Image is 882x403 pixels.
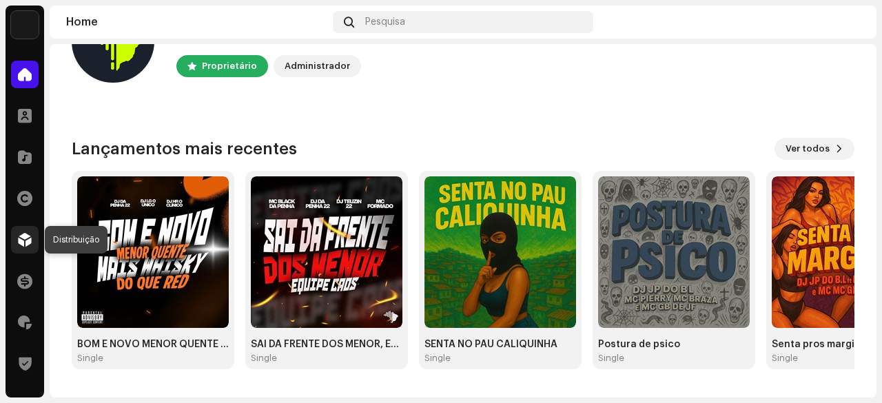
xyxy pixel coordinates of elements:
[77,339,229,350] div: BOM E NOVO MENOR QUENTE VS MAIS WHISKY DO QUE RED
[11,11,39,39] img: 71bf27a5-dd94-4d93-852c-61362381b7db
[424,353,451,364] div: Single
[838,11,860,33] img: 7b092bcd-1f7b-44aa-9736-f4bc5021b2f1
[775,138,854,160] button: Ver todos
[424,176,576,328] img: 988c4392-28c3-4f79-8b65-f1046f0b86b0
[424,339,576,350] div: SENTA NO PAU CALIQUINHA
[786,135,830,163] span: Ver todos
[365,17,405,28] span: Pesquisa
[251,353,277,364] div: Single
[251,339,402,350] div: SAI DA FRENTE DOS MENOR, EQUIPE CAOS
[285,58,350,74] div: Administrador
[77,176,229,328] img: 1198fa57-eca0-426d-a850-7234181a588b
[77,353,103,364] div: Single
[598,353,624,364] div: Single
[598,176,750,328] img: 9177a9f3-1dde-46c1-83a7-800fb06cdad1
[72,138,297,160] h3: Lançamentos mais recentes
[772,353,798,364] div: Single
[66,17,327,28] div: Home
[202,58,257,74] div: Proprietário
[251,176,402,328] img: 2961a79f-5d4c-4fd8-89cd-067426a8d5c3
[598,339,750,350] div: Postura de psico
